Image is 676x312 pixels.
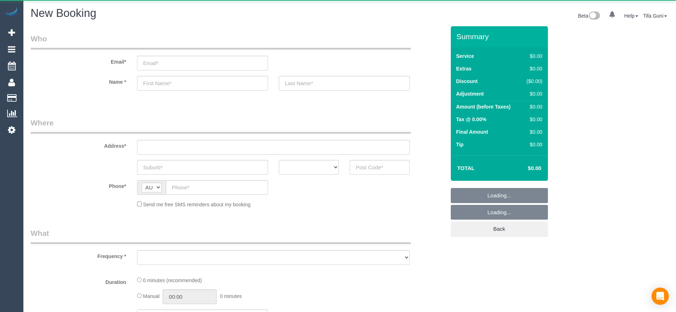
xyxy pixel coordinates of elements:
label: Duration [25,276,132,286]
label: Tip [456,141,464,148]
label: Frequency * [25,250,132,260]
strong: Total [457,165,475,171]
label: Amount (before Taxes) [456,103,511,110]
label: Discount [456,78,478,85]
input: First Name* [137,76,268,91]
span: Manual [143,293,160,299]
h3: Summary [457,32,544,41]
label: Phone* [25,180,132,190]
label: Tax @ 0.00% [456,116,486,123]
label: Adjustment [456,90,484,97]
a: Back [451,221,548,237]
label: Extras [456,65,472,72]
label: Address* [25,140,132,150]
a: Tifa Guni [643,13,667,19]
div: $0.00 [523,128,543,136]
input: Post Code* [350,160,410,175]
div: Open Intercom Messenger [652,288,669,305]
span: 0 minutes (recommended) [143,277,202,283]
img: New interface [588,12,600,21]
label: Name * [25,76,132,86]
label: Email* [25,56,132,65]
legend: What [31,228,411,244]
div: ($0.00) [523,78,543,85]
div: $0.00 [523,116,543,123]
div: $0.00 [523,103,543,110]
span: Send me free SMS reminders about my booking [143,202,251,207]
div: $0.00 [523,90,543,97]
div: $0.00 [523,52,543,60]
a: Help [624,13,638,19]
div: $0.00 [523,65,543,72]
input: Last Name* [279,76,410,91]
input: Suburb* [137,160,268,175]
input: Email* [137,56,268,70]
div: $0.00 [523,141,543,148]
h4: $0.00 [506,165,541,171]
label: Final Amount [456,128,488,136]
img: Automaid Logo [4,7,19,17]
input: Phone* [166,180,268,195]
legend: Where [31,118,411,134]
legend: Who [31,33,411,50]
a: Beta [578,13,600,19]
span: New Booking [31,7,96,19]
span: 0 minutes [220,293,242,299]
label: Service [456,52,474,60]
